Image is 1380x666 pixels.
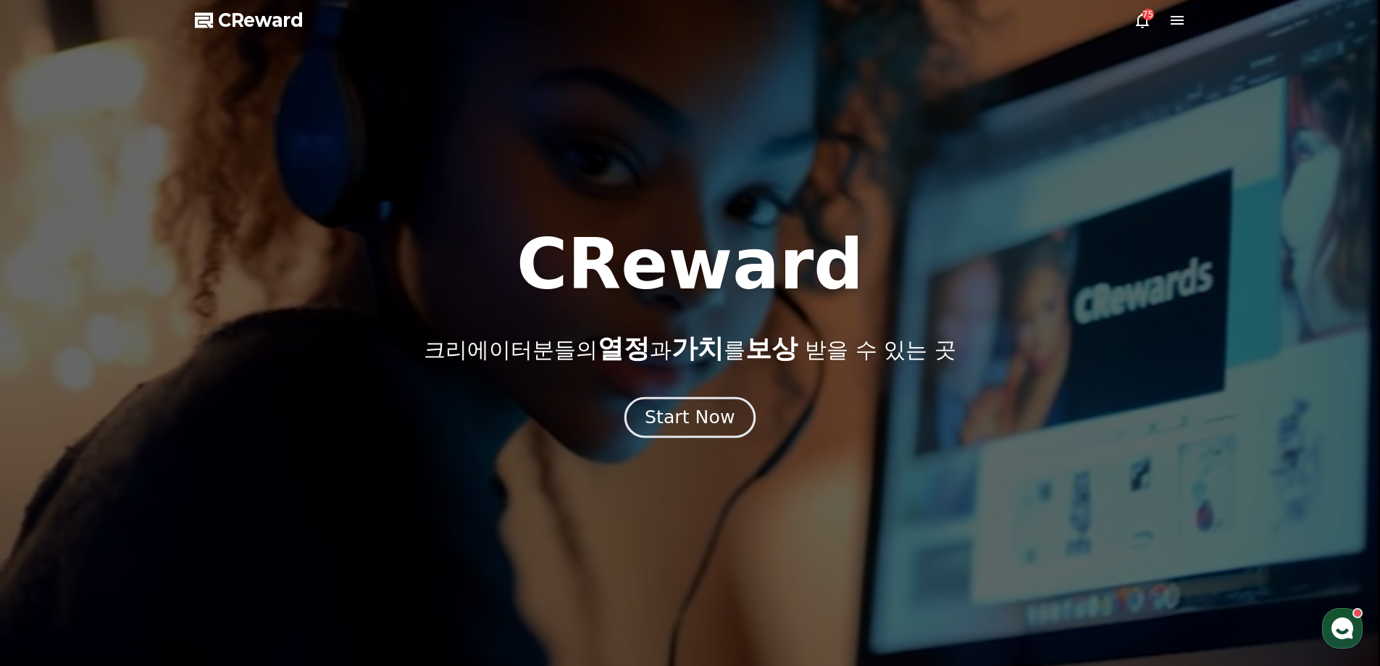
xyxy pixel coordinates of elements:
h1: CReward [517,230,863,299]
p: 크리에이터분들의 과 를 받을 수 있는 곳 [424,334,955,363]
div: 75 [1142,9,1154,20]
a: 75 [1134,12,1151,29]
a: 대화 [96,459,187,496]
span: 설정 [224,481,241,493]
span: 홈 [46,481,54,493]
span: 가치 [672,333,724,363]
span: 대화 [133,482,150,494]
div: Start Now [645,405,735,430]
span: 보상 [745,333,798,363]
a: Start Now [627,412,753,426]
span: CReward [218,9,304,32]
span: 열정 [598,333,650,363]
a: CReward [195,9,304,32]
a: 홈 [4,459,96,496]
a: 설정 [187,459,278,496]
button: Start Now [624,396,756,438]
